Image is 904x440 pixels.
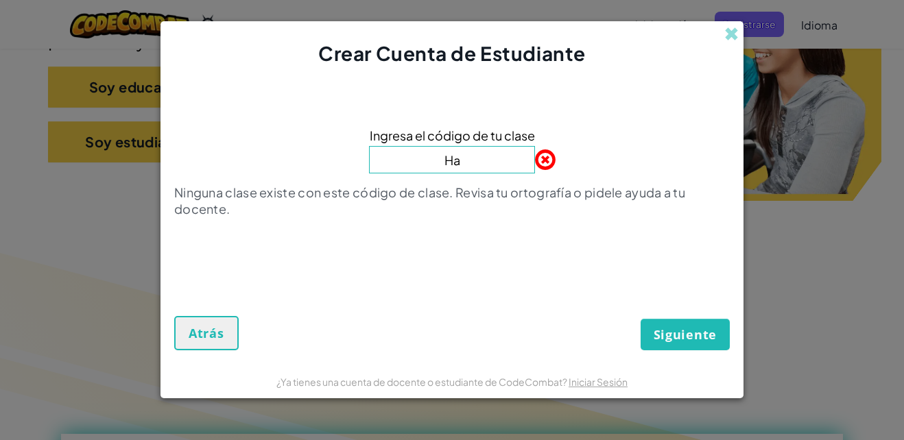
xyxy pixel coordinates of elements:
[569,376,628,388] a: Iniciar Sesión
[318,41,586,65] span: Crear Cuenta de Estudiante
[276,376,569,388] span: ¿Ya tienes una cuenta de docente o estudiante de CodeCombat?
[174,316,239,350] button: Atrás
[641,319,730,350] button: Siguiente
[189,325,224,341] span: Atrás
[654,326,717,343] span: Siguiente
[370,125,535,145] span: Ingresa el código de tu clase
[174,184,730,217] p: Ninguna clase existe con este código de clase. Revisa tu ortografía o pidele ayuda a tu docente.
